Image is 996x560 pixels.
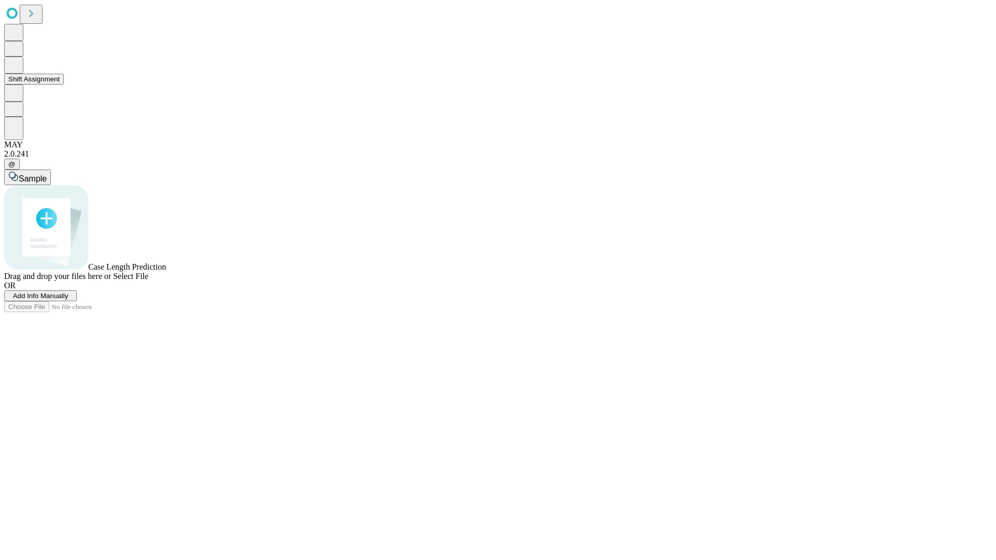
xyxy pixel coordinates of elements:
[4,272,111,281] span: Drag and drop your files here or
[4,74,64,85] button: Shift Assignment
[19,174,47,183] span: Sample
[4,149,992,159] div: 2.0.241
[113,272,148,281] span: Select File
[4,159,20,170] button: @
[8,160,16,168] span: @
[88,262,166,271] span: Case Length Prediction
[13,292,68,300] span: Add Info Manually
[4,140,992,149] div: MAY
[4,290,77,301] button: Add Info Manually
[4,281,16,290] span: OR
[4,170,51,185] button: Sample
